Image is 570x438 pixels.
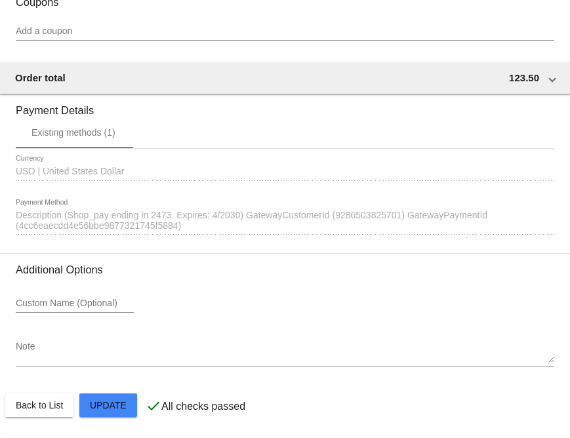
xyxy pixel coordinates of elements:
span: Order total [15,72,66,83]
button: Update [79,393,137,417]
div: Existing methods (1) [31,127,115,138]
h3: Additional Options [16,264,554,276]
span: Back to List [16,400,63,410]
button: Back to List [5,393,73,417]
span: Update [90,400,127,410]
span: 123.50 [509,72,539,83]
p: All checks passed [161,401,245,412]
span: USD | United States Dollar [16,166,124,176]
input: Add a coupon [16,26,554,37]
span: Description (Shop_pay ending in 2473. Expires: 4/2030) GatewayCustomerId (9286503825701) GatewayP... [16,210,487,231]
input: Custom Name (Optional) [16,298,134,309]
h3: Payment Details [16,94,554,117]
mat-icon: check [146,398,161,414]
